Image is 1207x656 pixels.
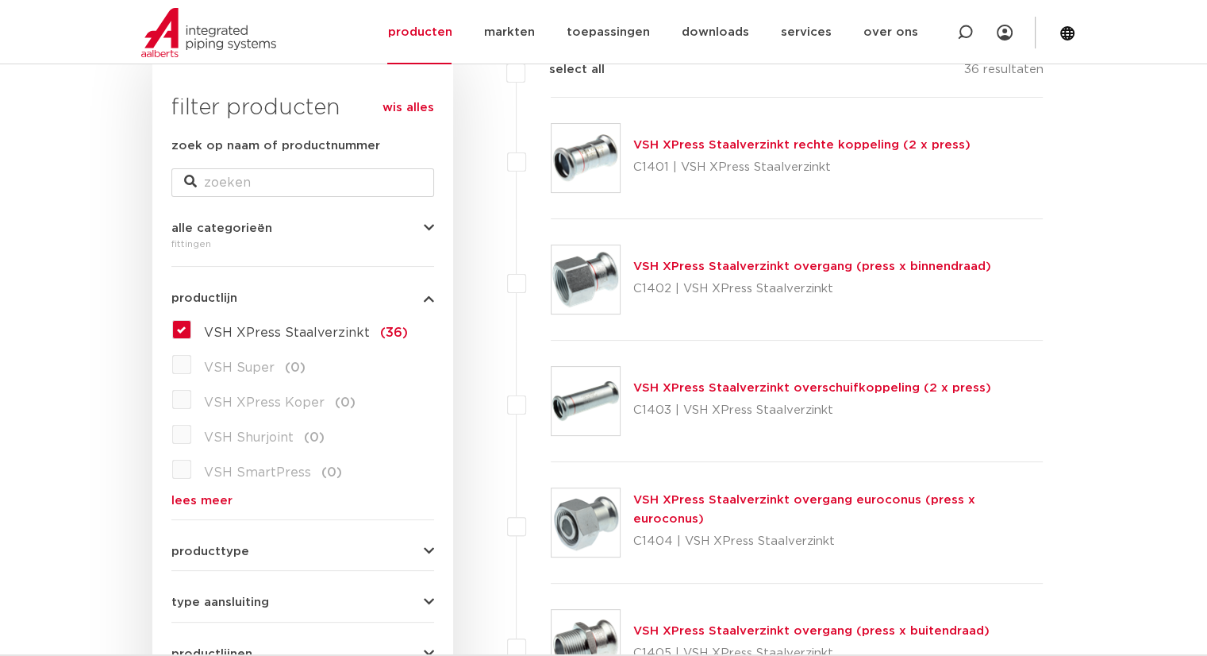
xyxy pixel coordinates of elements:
span: (0) [335,396,356,409]
span: (36) [380,326,408,339]
p: C1403 | VSH XPress Staalverzinkt [633,398,991,423]
img: Thumbnail for VSH XPress Staalverzinkt rechte koppeling (2 x press) [552,124,620,192]
p: C1402 | VSH XPress Staalverzinkt [633,276,991,302]
span: producttype [171,546,249,558]
span: (0) [304,431,325,444]
label: zoek op naam of productnummer [171,137,380,156]
img: Thumbnail for VSH XPress Staalverzinkt overgang euroconus (press x euroconus) [552,488,620,557]
span: (0) [285,361,306,374]
a: VSH XPress Staalverzinkt overgang (press x buitendraad) [633,625,990,637]
a: lees meer [171,495,434,507]
a: VSH XPress Staalverzinkt rechte koppeling (2 x press) [633,139,971,151]
button: alle categorieën [171,222,434,234]
a: VSH XPress Staalverzinkt overgang euroconus (press x euroconus) [633,494,975,525]
img: Thumbnail for VSH XPress Staalverzinkt overschuifkoppeling (2 x press) [552,367,620,435]
a: VSH XPress Staalverzinkt overschuifkoppeling (2 x press) [633,382,991,394]
p: C1404 | VSH XPress Staalverzinkt [633,529,1044,554]
a: VSH XPress Staalverzinkt overgang (press x binnendraad) [633,260,991,272]
span: VSH XPress Koper [204,396,325,409]
span: (0) [321,466,342,479]
input: zoeken [171,168,434,197]
span: VSH SmartPress [204,466,311,479]
span: productlijn [171,292,237,304]
p: C1401 | VSH XPress Staalverzinkt [633,155,971,180]
p: 36 resultaten [963,60,1043,85]
span: alle categorieën [171,222,272,234]
span: type aansluiting [171,596,269,608]
span: VSH Shurjoint [204,431,294,444]
a: wis alles [382,98,434,118]
span: VSH Super [204,361,275,374]
img: Thumbnail for VSH XPress Staalverzinkt overgang (press x binnendraad) [552,245,620,314]
label: select all [525,60,605,79]
button: producttype [171,546,434,558]
h3: filter producten [171,92,434,124]
span: VSH XPress Staalverzinkt [204,326,370,339]
button: productlijn [171,292,434,304]
div: fittingen [171,234,434,253]
button: type aansluiting [171,596,434,608]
